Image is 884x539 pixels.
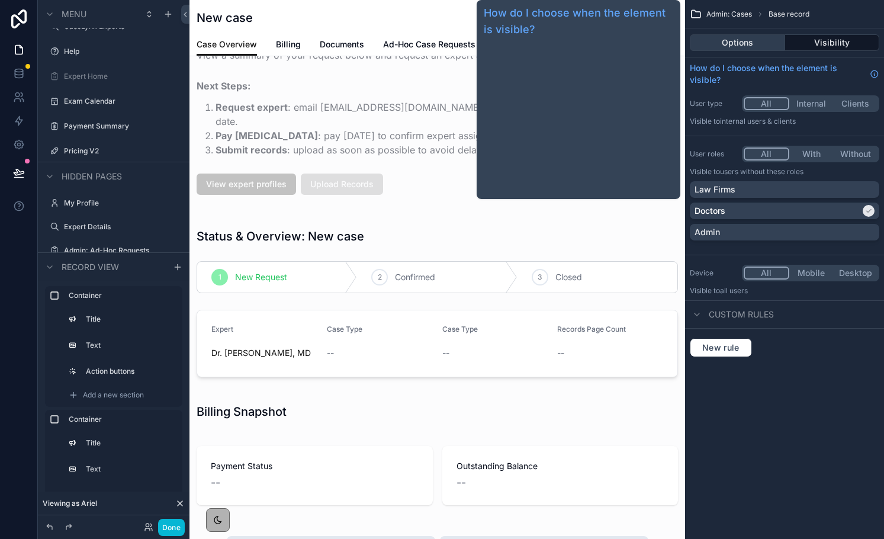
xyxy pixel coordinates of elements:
span: How do I choose when the element is visible? [690,62,865,86]
label: Action buttons [86,490,175,500]
label: Admin: Ad-Hoc Requests [64,246,180,255]
label: Title [86,438,175,448]
div: scrollable content [38,281,189,496]
span: Record view [62,261,119,273]
label: User roles [690,149,737,159]
button: Without [833,147,877,161]
span: Billing [276,38,301,50]
button: With [789,147,834,161]
button: All [744,147,789,161]
span: Viewing as Ariel [43,499,97,508]
span: Custom rules [709,309,774,320]
span: all users [720,286,748,295]
a: How do I choose when the element is visible? [484,5,673,38]
p: Admin [695,226,720,238]
span: New rule [697,342,744,353]
span: Internal users & clients [720,117,796,126]
label: Text [86,464,175,474]
button: All [744,267,789,280]
label: My Profile [64,198,180,208]
button: Clients [833,97,877,110]
p: Visible to [690,286,879,296]
button: Mobile [789,267,834,280]
a: Billing [276,34,301,57]
span: Ad-Hoc Case Requests [383,38,475,50]
a: Documents [320,34,364,57]
button: Options [690,34,785,51]
p: Law Firms [695,184,735,195]
label: Action buttons [86,367,175,376]
p: Visible to [690,117,879,126]
span: Add a new section [83,390,144,400]
label: Device [690,268,737,278]
label: Text [86,341,175,350]
iframe: Guide [484,43,673,194]
p: Visible to [690,167,879,177]
button: New rule [690,338,752,357]
span: Users without these roles [720,167,803,176]
button: All [744,97,789,110]
button: Desktop [833,267,877,280]
span: Admin: Cases [706,9,752,19]
button: Internal [789,97,834,110]
label: Title [86,315,175,324]
a: Ad-Hoc Case Requests [383,34,475,57]
a: How do I choose when the element is visible? [690,62,879,86]
button: Visibility [785,34,880,51]
h1: New case [197,9,253,26]
a: Case Overview [197,34,257,56]
button: Done [158,519,185,536]
span: Case Overview [197,38,257,50]
span: Hidden pages [62,171,122,182]
p: Doctors [695,205,725,217]
label: Expert Details [64,222,180,232]
label: Container [69,415,178,424]
span: Documents [320,38,364,50]
span: Base record [769,9,809,19]
label: Container [69,291,178,300]
label: User type [690,99,737,108]
label: Pricing V2 [64,146,180,156]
